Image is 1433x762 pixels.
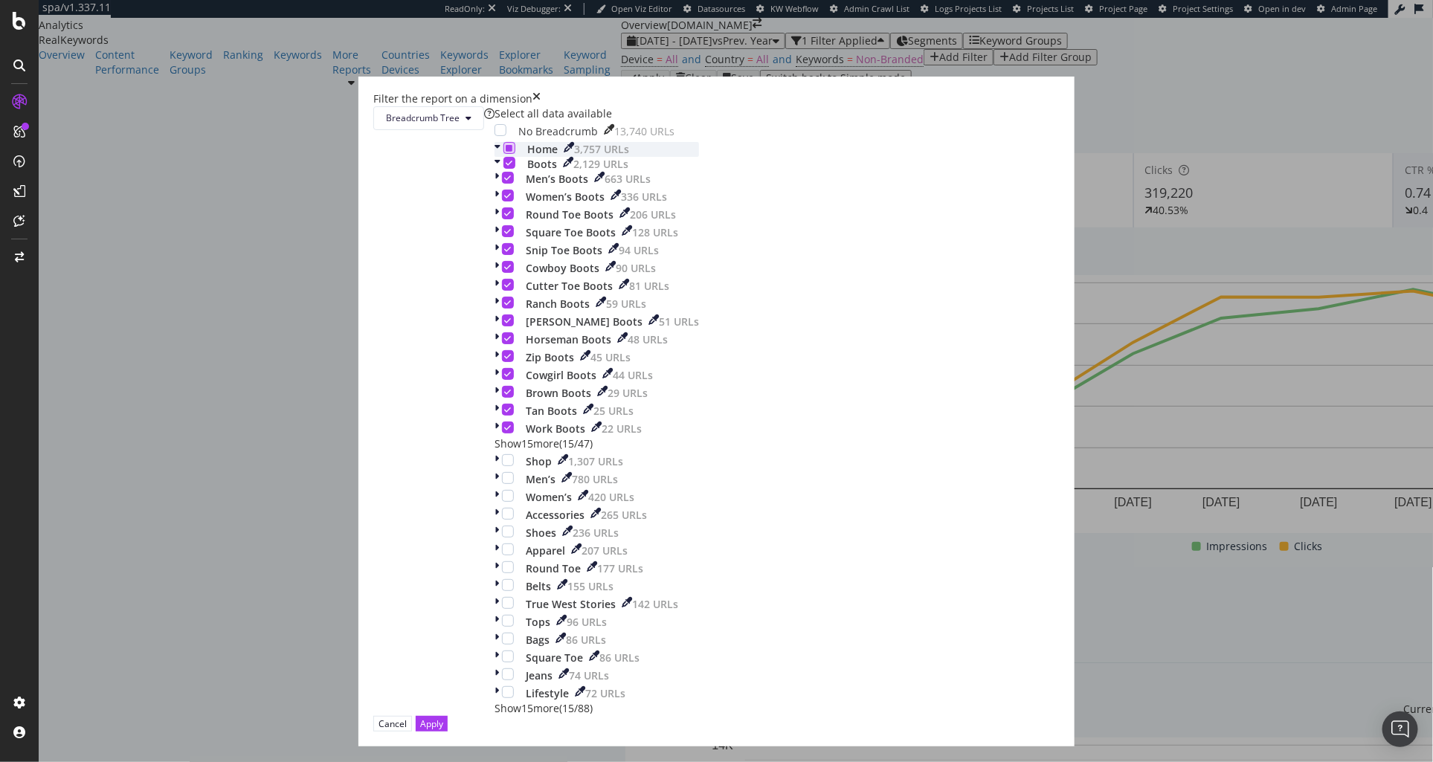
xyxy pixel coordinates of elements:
div: Tops [526,615,550,630]
div: Open Intercom Messenger [1382,711,1418,747]
div: Accessories [526,508,585,523]
div: 90 URLs [616,261,656,276]
div: Men’s Boots [526,172,588,187]
div: 59 URLs [606,297,646,311]
div: 74 URLs [569,668,609,683]
div: 420 URLs [588,490,634,505]
div: Cowgirl Boots [526,368,596,383]
div: No Breadcrumb [518,124,598,139]
div: 86 URLs [566,633,606,648]
div: Shop [526,454,552,469]
div: 336 URLs [621,190,667,204]
div: Apply [420,717,443,730]
div: 207 URLs [582,543,628,558]
span: ( 15 / 88 ) [559,701,593,715]
div: Brown Boots [526,386,591,401]
span: Show 15 more [495,701,559,715]
div: True West Stories [526,597,616,612]
div: Tan Boots [526,404,577,419]
div: 96 URLs [567,615,607,630]
div: Filter the report on a dimension [373,91,532,106]
div: times [532,91,541,106]
button: Cancel [373,716,412,732]
div: Snip Toe Boots [526,243,602,258]
div: Round Toe Boots [526,207,614,222]
div: 13,740 URLs [614,124,674,139]
div: Horseman Boots [526,332,611,347]
div: Jeans [526,668,553,683]
div: Square Toe Boots [526,225,616,240]
div: 81 URLs [629,279,669,294]
div: 155 URLs [567,579,614,594]
div: 780 URLs [572,472,618,487]
div: Round Toe [526,561,581,576]
div: Cancel [379,717,407,730]
div: 22 URLs [602,422,642,436]
div: 29 URLs [608,386,648,401]
button: Apply [416,716,448,732]
span: Show 15 more [495,436,559,451]
div: [PERSON_NAME] Boots [526,314,643,329]
div: 3,757 URLs [574,142,629,157]
span: ( 15 / 47 ) [559,436,593,451]
span: Breadcrumb Tree [386,112,460,124]
div: Work Boots [526,422,585,436]
div: 25 URLs [593,404,634,419]
div: 206 URLs [630,207,676,222]
div: 265 URLs [601,508,647,523]
div: Home [527,142,558,157]
div: 45 URLs [590,350,631,365]
div: Lifestyle [526,686,569,701]
div: 86 URLs [599,650,640,665]
div: 72 URLs [585,686,625,701]
button: Breadcrumb Tree [373,106,484,130]
div: Cowboy Boots [526,261,599,276]
div: 236 URLs [573,526,619,540]
div: Apparel [526,543,565,558]
div: Zip Boots [526,350,574,365]
div: Shoes [526,526,556,540]
div: Bags [526,633,550,648]
div: 142 URLs [632,597,678,612]
div: Belts [526,579,551,594]
div: modal [358,77,1075,746]
div: Cutter Toe Boots [526,279,613,294]
div: 1,307 URLs [568,454,623,469]
div: 44 URLs [613,368,653,383]
div: 94 URLs [619,243,659,258]
div: Women’s [526,490,572,505]
div: Boots [527,157,557,172]
div: Women’s Boots [526,190,605,204]
div: 2,129 URLs [573,157,628,172]
div: 663 URLs [605,172,651,187]
div: Men’s [526,472,556,487]
div: 128 URLs [632,225,678,240]
div: Square Toe [526,650,583,665]
div: 51 URLs [659,314,699,329]
div: 177 URLs [597,561,643,576]
div: 48 URLs [628,332,668,347]
div: Select all data available [495,106,699,121]
div: Ranch Boots [526,297,590,311]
